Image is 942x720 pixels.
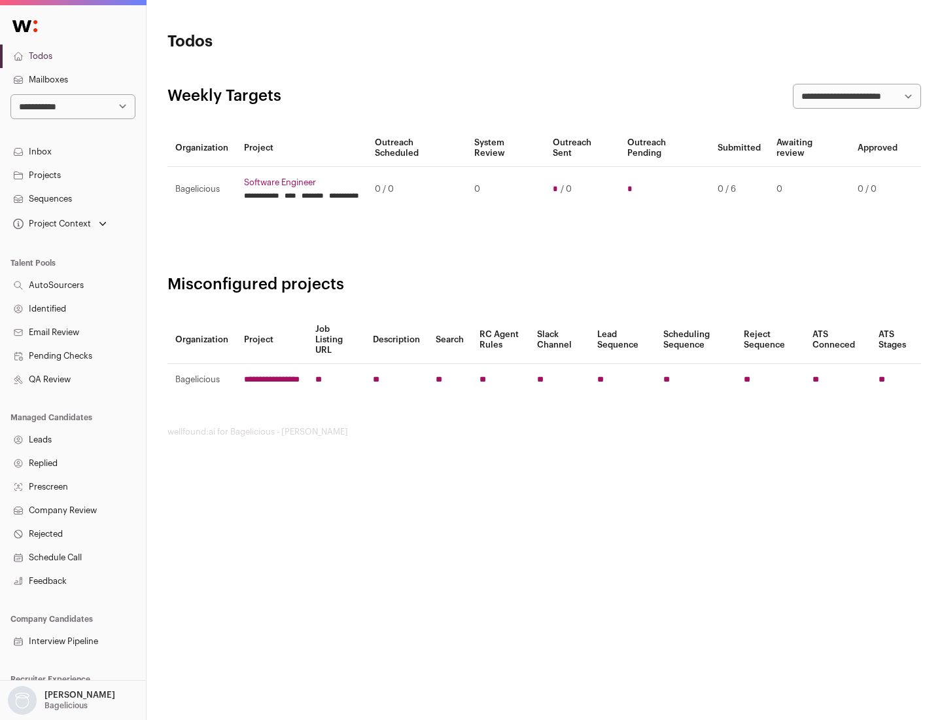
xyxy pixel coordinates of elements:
td: 0 / 6 [710,167,769,212]
div: Project Context [10,219,91,229]
th: Organization [167,316,236,364]
footer: wellfound:ai for Bagelicious - [PERSON_NAME] [167,427,921,437]
td: 0 [466,167,544,212]
th: Submitted [710,130,769,167]
th: Outreach Sent [545,130,620,167]
th: Description [365,316,428,364]
p: [PERSON_NAME] [44,690,115,700]
img: nopic.png [8,686,37,715]
button: Open dropdown [10,215,109,233]
h1: Todos [167,31,419,52]
td: 0 / 0 [367,167,466,212]
th: Scheduling Sequence [655,316,736,364]
th: Approved [850,130,905,167]
th: Awaiting review [769,130,850,167]
td: 0 / 0 [850,167,905,212]
th: Outreach Pending [619,130,709,167]
td: 0 [769,167,850,212]
th: RC Agent Rules [472,316,529,364]
th: System Review [466,130,544,167]
td: Bagelicious [167,364,236,396]
button: Open dropdown [5,686,118,715]
th: Project [236,316,307,364]
th: Reject Sequence [736,316,805,364]
a: Software Engineer [244,177,359,188]
img: Wellfound [5,13,44,39]
th: ATS Conneced [805,316,870,364]
th: Slack Channel [529,316,589,364]
h2: Weekly Targets [167,86,281,107]
span: / 0 [561,184,572,194]
th: Lead Sequence [589,316,655,364]
th: Search [428,316,472,364]
th: Project [236,130,367,167]
th: ATS Stages [871,316,921,364]
th: Job Listing URL [307,316,365,364]
td: Bagelicious [167,167,236,212]
th: Organization [167,130,236,167]
h2: Misconfigured projects [167,274,921,295]
th: Outreach Scheduled [367,130,466,167]
p: Bagelicious [44,700,88,711]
